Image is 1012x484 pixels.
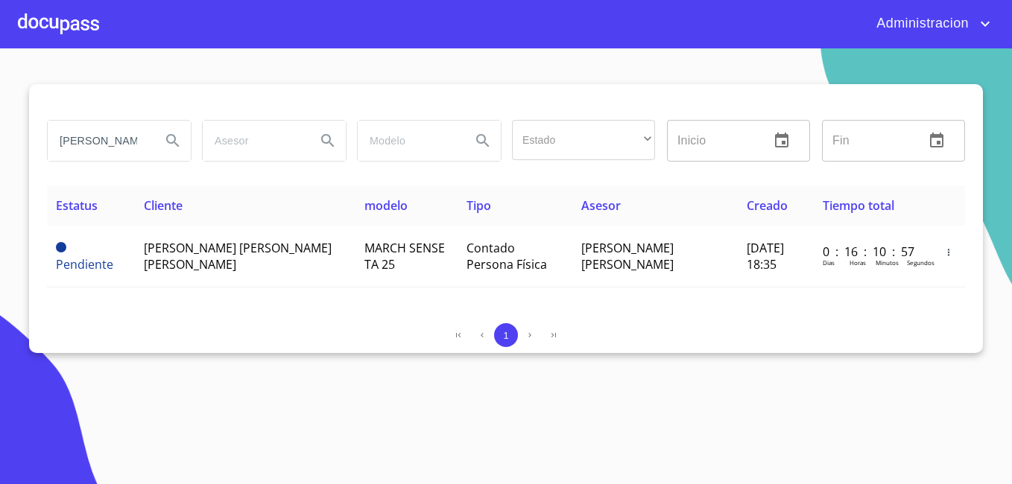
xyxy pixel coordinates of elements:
[907,258,934,267] p: Segundos
[358,121,459,161] input: search
[465,123,501,159] button: Search
[144,197,183,214] span: Cliente
[503,330,508,341] span: 1
[48,121,149,161] input: search
[747,197,788,214] span: Creado
[467,197,491,214] span: Tipo
[747,240,784,273] span: [DATE] 18:35
[865,12,994,36] button: account of current user
[494,323,518,347] button: 1
[850,258,866,267] p: Horas
[310,123,346,159] button: Search
[155,123,191,159] button: Search
[364,240,445,273] span: MARCH SENSE TA 25
[203,121,304,161] input: search
[56,242,66,252] span: Pendiente
[823,243,923,260] p: 0 : 16 : 10 : 57
[581,240,674,273] span: [PERSON_NAME] [PERSON_NAME]
[56,197,98,214] span: Estatus
[467,240,547,273] span: Contado Persona Física
[144,240,332,273] span: [PERSON_NAME] [PERSON_NAME] [PERSON_NAME]
[56,256,113,273] span: Pendiente
[364,197,408,214] span: modelo
[865,12,976,36] span: Administracion
[823,197,894,214] span: Tiempo total
[876,258,899,267] p: Minutos
[512,120,655,160] div: ​
[581,197,621,214] span: Asesor
[823,258,835,267] p: Dias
